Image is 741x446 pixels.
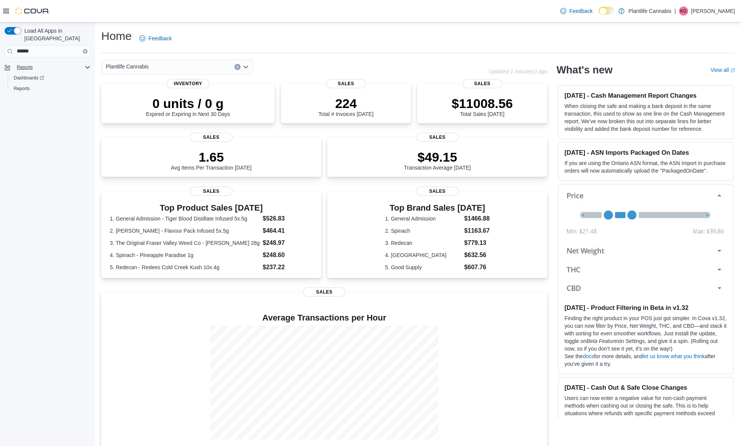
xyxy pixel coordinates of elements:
p: Finding the right product in your POS just got simpler. In Cova v1.32, you can now filter by Pric... [564,314,727,352]
span: Sales [416,187,459,196]
span: Sales [190,187,233,196]
div: Transaction Average [DATE] [404,149,471,171]
span: Sales [327,79,366,88]
img: Cova [15,7,49,15]
dd: $1466.88 [464,214,490,223]
span: Feedback [148,35,172,42]
div: Total # Invoices [DATE] [319,96,373,117]
h3: [DATE] - Cash Out & Safe Close Changes [564,384,727,391]
dd: $248.97 [263,238,312,248]
p: $49.15 [404,149,471,165]
dt: 1. General Admission - Tiger Blood Distillate Infused 5x.5g [110,215,260,222]
input: Dark Mode [599,7,615,15]
button: Clear input [83,49,88,54]
em: Beta Features [586,338,620,344]
dt: 3. The Original Fraser Valley Weed Co - [PERSON_NAME] 28g [110,239,260,247]
span: Reports [11,84,91,93]
h3: [DATE] - ASN Imports Packaged On Dates [564,149,727,156]
div: Avg Items Per Transaction [DATE] [171,149,252,171]
dd: $607.76 [464,263,490,272]
span: Load All Apps in [GEOGRAPHIC_DATA] [21,27,91,42]
p: If you are using the Ontario ASN format, the ASN Import in purchase orders will now automatically... [564,159,727,175]
span: Sales [190,133,233,142]
p: 1.65 [171,149,252,165]
span: Inventory [167,79,209,88]
button: Reports [8,83,94,94]
h4: Average Transactions per Hour [107,313,541,322]
h3: Top Product Sales [DATE] [110,203,313,213]
dd: $526.83 [263,214,312,223]
button: Open list of options [243,64,249,70]
dt: 2. Spinach [385,227,461,235]
p: Users can now enter a negative value for non-cash payment methods when cashing out or closing the... [564,394,727,425]
dt: 1. General Admission [385,215,461,222]
p: | [674,6,676,16]
dt: 5. Redecan - Redees Cold Creek Kush 10x.4g [110,263,260,271]
span: Dashboards [11,73,91,83]
p: When closing the safe and making a bank deposit in the same transaction, this used to show as one... [564,102,727,133]
button: Reports [2,62,94,73]
a: Feedback [136,31,175,46]
p: $11008.56 [452,96,513,111]
svg: External link [730,68,735,73]
span: Sales [416,133,459,142]
dd: $1163.67 [464,226,490,235]
button: Reports [14,63,36,72]
span: Reports [14,86,30,92]
button: Clear input [234,64,241,70]
h3: Top Brand Sales [DATE] [385,203,490,213]
p: 224 [319,96,373,111]
a: Reports [11,84,33,93]
dd: $248.60 [263,251,312,260]
span: Dashboards [14,75,44,81]
span: Sales [463,79,502,88]
dd: $632.56 [464,251,490,260]
a: Feedback [557,3,596,19]
p: [PERSON_NAME] [691,6,735,16]
a: docs [583,353,594,359]
dd: $779.13 [464,238,490,248]
dt: 5. Good Supply [385,263,461,271]
a: Dashboards [8,73,94,83]
h1: Home [101,29,132,44]
p: 0 units / 0 g [146,96,230,111]
h2: What's new [556,64,612,76]
h3: [DATE] - Product Filtering in Beta in v1.32 [564,304,727,311]
dd: $464.41 [263,226,312,235]
span: Sales [303,287,346,297]
dt: 4. Spinach - Pineapple Paradise 1g [110,251,260,259]
a: Dashboards [11,73,47,83]
span: Reports [17,64,33,70]
div: Kally Greene [679,6,688,16]
span: Plantlife Cannabis [106,62,149,71]
a: View allExternal link [711,67,735,73]
span: Reports [14,63,91,72]
h3: [DATE] - Cash Management Report Changes [564,92,727,99]
div: Expired or Expiring in Next 30 Days [146,96,230,117]
dt: 2. [PERSON_NAME] - Flavour Pack Infused 5x.5g [110,227,260,235]
span: KG [680,6,687,16]
p: See the for more details, and after you’ve given it a try. [564,352,727,368]
dt: 3. Redecan [385,239,461,247]
p: Plantlife Cannabis [628,6,671,16]
dd: $237.22 [263,263,312,272]
p: Updated 1 minute(s) ago [489,68,547,75]
dt: 4. [GEOGRAPHIC_DATA] [385,251,461,259]
nav: Complex example [5,59,91,114]
span: Feedback [569,7,593,15]
div: Total Sales [DATE] [452,96,513,117]
a: let us know what you think [643,353,705,359]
